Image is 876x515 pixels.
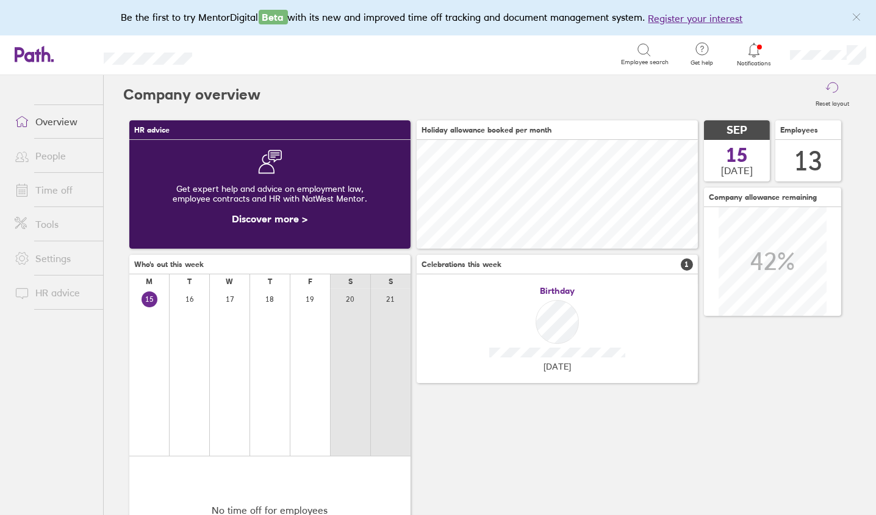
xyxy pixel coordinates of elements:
[734,60,774,67] span: Notifications
[5,246,103,271] a: Settings
[5,109,103,134] a: Overview
[134,126,170,134] span: HR advice
[139,174,401,213] div: Get expert help and advice on employment law, employee contracts and HR with NatWest Mentor.
[726,145,748,165] span: 15
[389,277,393,286] div: S
[123,75,260,114] h2: Company overview
[187,277,192,286] div: T
[544,362,571,371] span: [DATE]
[422,260,501,269] span: Celebrations this week
[146,277,153,286] div: M
[808,97,856,108] label: Reset layout
[5,280,103,305] a: HR advice
[794,145,823,177] div: 13
[422,126,551,134] span: Holiday allowance booked per month
[681,258,693,271] span: 1
[727,124,747,137] span: SEP
[622,59,669,66] span: Employee search
[721,165,753,176] span: [DATE]
[134,260,204,269] span: Who's out this week
[709,193,817,202] span: Company allowance remaining
[121,10,755,26] div: Be the first to try MentorDigital with its new and improved time off tracking and document manage...
[308,277,312,286] div: F
[259,10,288,24] span: Beta
[232,213,308,225] a: Discover more >
[348,277,353,286] div: S
[225,48,256,59] div: Search
[734,42,774,67] a: Notifications
[268,277,272,286] div: T
[683,59,722,67] span: Get help
[808,75,856,114] button: Reset layout
[5,144,103,168] a: People
[780,126,818,134] span: Employees
[226,277,234,286] div: W
[5,178,103,202] a: Time off
[5,212,103,236] a: Tools
[540,286,575,296] span: Birthday
[648,11,743,26] button: Register your interest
